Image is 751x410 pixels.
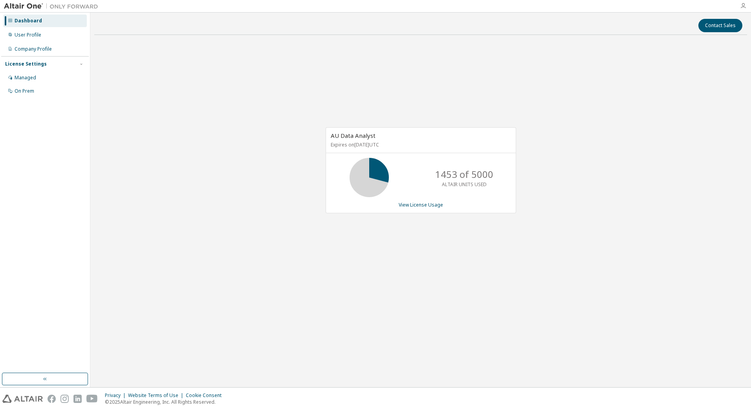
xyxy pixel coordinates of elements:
[2,395,43,403] img: altair_logo.svg
[105,399,226,405] p: © 2025 Altair Engineering, Inc. All Rights Reserved.
[73,395,82,403] img: linkedin.svg
[15,18,42,24] div: Dashboard
[435,168,493,181] p: 1453 of 5000
[186,392,226,399] div: Cookie Consent
[15,46,52,52] div: Company Profile
[399,201,443,208] a: View License Usage
[48,395,56,403] img: facebook.svg
[698,19,742,32] button: Contact Sales
[4,2,102,10] img: Altair One
[105,392,128,399] div: Privacy
[331,132,375,139] span: AU Data Analyst
[60,395,69,403] img: instagram.svg
[86,395,98,403] img: youtube.svg
[442,181,487,188] p: ALTAIR UNITS USED
[331,141,509,148] p: Expires on [DATE] UTC
[128,392,186,399] div: Website Terms of Use
[5,61,47,67] div: License Settings
[15,75,36,81] div: Managed
[15,88,34,94] div: On Prem
[15,32,41,38] div: User Profile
